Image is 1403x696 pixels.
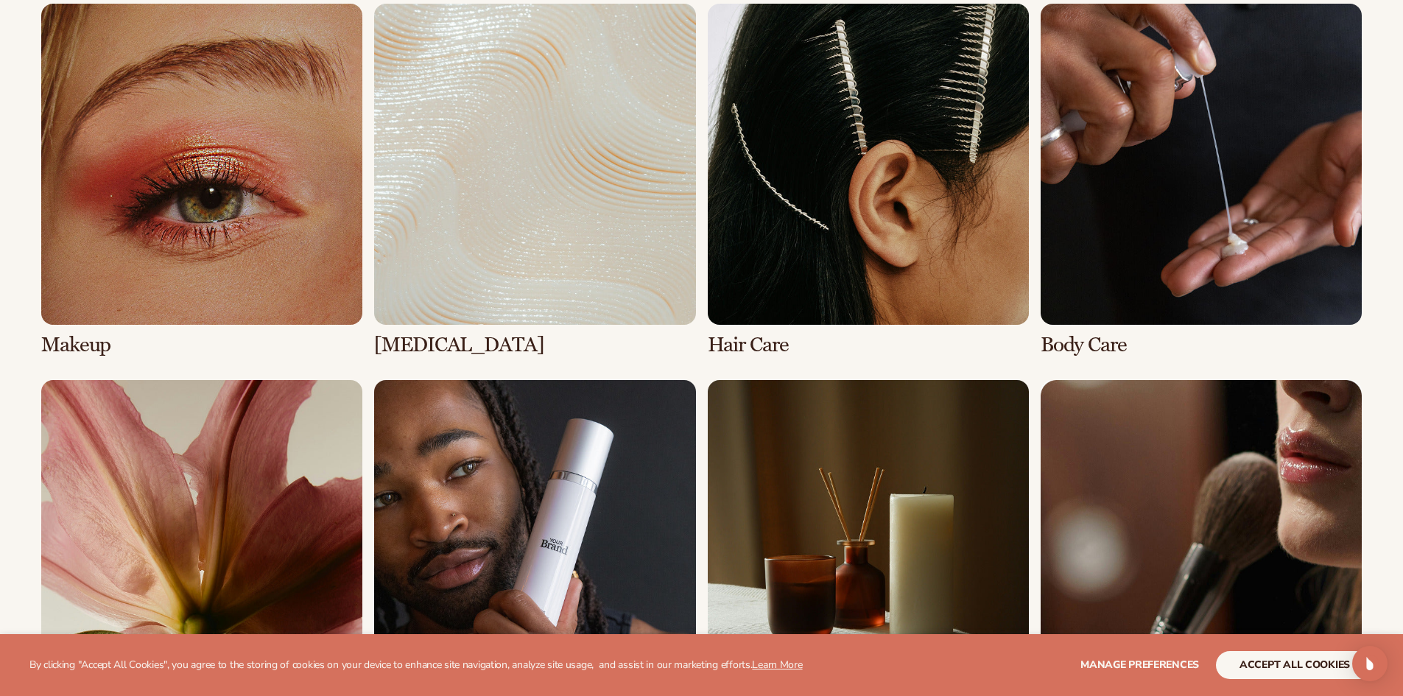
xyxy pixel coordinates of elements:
[1352,646,1388,681] div: Open Intercom Messenger
[1041,334,1362,356] h3: Body Care
[708,334,1029,356] h3: Hair Care
[708,4,1029,356] div: 3 / 8
[374,334,695,356] h3: [MEDICAL_DATA]
[1080,651,1199,679] button: Manage preferences
[1216,651,1374,679] button: accept all cookies
[752,658,802,672] a: Learn More
[1041,4,1362,356] div: 4 / 8
[29,659,803,672] p: By clicking "Accept All Cookies", you agree to the storing of cookies on your device to enhance s...
[41,334,362,356] h3: Makeup
[374,4,695,356] div: 2 / 8
[41,4,362,356] div: 1 / 8
[1080,658,1199,672] span: Manage preferences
